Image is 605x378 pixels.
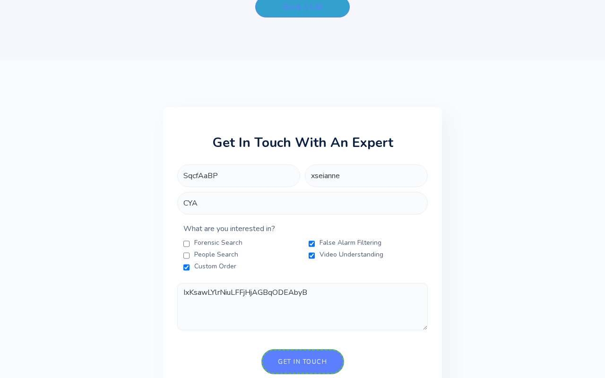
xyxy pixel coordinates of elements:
input: Custom Order [183,264,190,271]
span: Video Understanding [320,250,383,259]
input: Video Understanding [309,252,315,259]
span: Forensic Search [194,238,242,248]
input: Email* [177,192,428,215]
span: People Search [194,250,238,259]
input: People Search [183,252,190,259]
input: Forensic Search [183,240,190,248]
label: What are you interested in? [177,224,428,233]
h3: Get In Touch With An Expert [177,136,428,160]
input: Last Name* [305,164,428,187]
input: False Alarm Filtering [309,240,315,248]
input: Get in touch [261,349,344,374]
span: Custom Order [194,262,236,271]
span: False Alarm Filtering [320,238,381,248]
form: FORM-INTEGRATION [177,164,428,374]
input: First Name* [177,164,300,187]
